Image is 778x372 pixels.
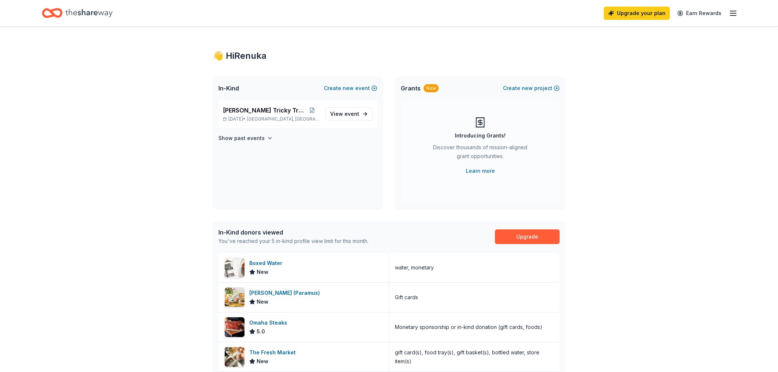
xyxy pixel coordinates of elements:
a: Home [42,4,113,22]
div: New [424,84,439,92]
span: 5.0 [257,327,265,336]
h4: Show past events [218,134,265,143]
div: 👋 Hi Renuka [213,50,565,62]
span: New [257,268,268,276]
div: You've reached your 5 in-kind profile view limit for this month. [218,237,368,246]
span: View [330,110,359,118]
p: [DATE] • [223,116,320,122]
span: New [257,297,268,306]
div: Boxed Water [249,259,285,268]
a: Upgrade your plan [604,7,670,20]
div: In-Kind donors viewed [218,228,368,237]
img: Image for The Fresh Market [225,347,245,367]
div: Gift cards [395,293,418,302]
div: Introducing Grants! [455,131,506,140]
div: [PERSON_NAME] (Paramus) [249,289,323,297]
span: new [343,84,354,93]
span: event [345,111,359,117]
img: Image for Boxed Water [225,258,245,278]
button: Createnewproject [503,84,560,93]
span: [PERSON_NAME] Tricky Tray [223,106,305,115]
a: View event [325,107,373,121]
span: In-Kind [218,84,239,93]
button: Createnewevent [324,84,377,93]
div: water, monetary [395,263,434,272]
div: Omaha Steaks [249,318,290,327]
img: Image for Stew Leonard's (Paramus) [225,287,245,307]
div: Monetary sponsorship or in-kind donation (gift cards, foods) [395,323,542,332]
a: Upgrade [495,229,560,244]
div: The Fresh Market [249,348,299,357]
a: Learn more [466,167,495,175]
span: [GEOGRAPHIC_DATA], [GEOGRAPHIC_DATA] [247,116,320,122]
img: Image for Omaha Steaks [225,317,245,337]
div: Discover thousands of mission-aligned grant opportunities. [430,143,530,164]
div: gift card(s), food tray(s), gift basket(s), bottled water, store item(s) [395,348,554,366]
a: Earn Rewards [673,7,726,20]
button: Show past events [218,134,273,143]
span: Grants [401,84,421,93]
span: new [522,84,533,93]
span: New [257,357,268,366]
